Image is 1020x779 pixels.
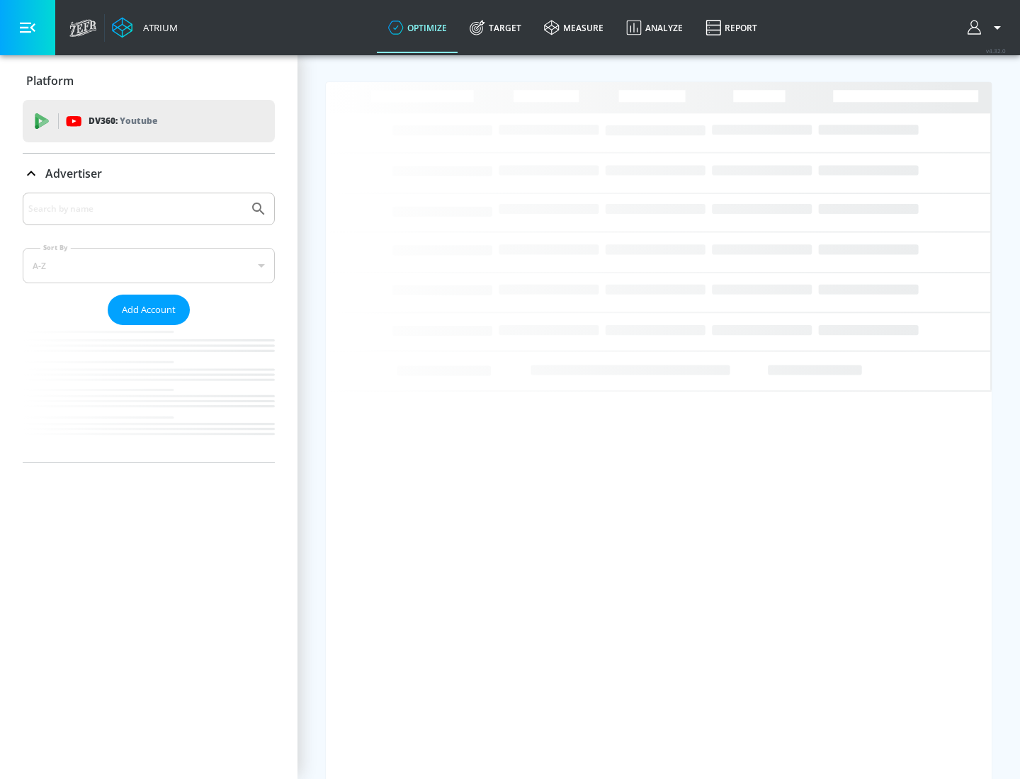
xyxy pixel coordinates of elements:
a: measure [533,2,615,53]
div: Advertiser [23,154,275,193]
a: Report [694,2,769,53]
p: Advertiser [45,166,102,181]
label: Sort By [40,243,71,252]
button: Add Account [108,295,190,325]
a: Analyze [615,2,694,53]
nav: list of Advertiser [23,325,275,462]
p: Platform [26,73,74,89]
div: Atrium [137,21,178,34]
div: DV360: Youtube [23,100,275,142]
span: Add Account [122,302,176,318]
div: A-Z [23,248,275,283]
div: Advertiser [23,193,275,462]
a: Atrium [112,17,178,38]
p: Youtube [120,113,157,128]
a: optimize [377,2,458,53]
input: Search by name [28,200,243,218]
div: Platform [23,61,275,101]
p: DV360: [89,113,157,129]
span: v 4.32.0 [986,47,1006,55]
a: Target [458,2,533,53]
